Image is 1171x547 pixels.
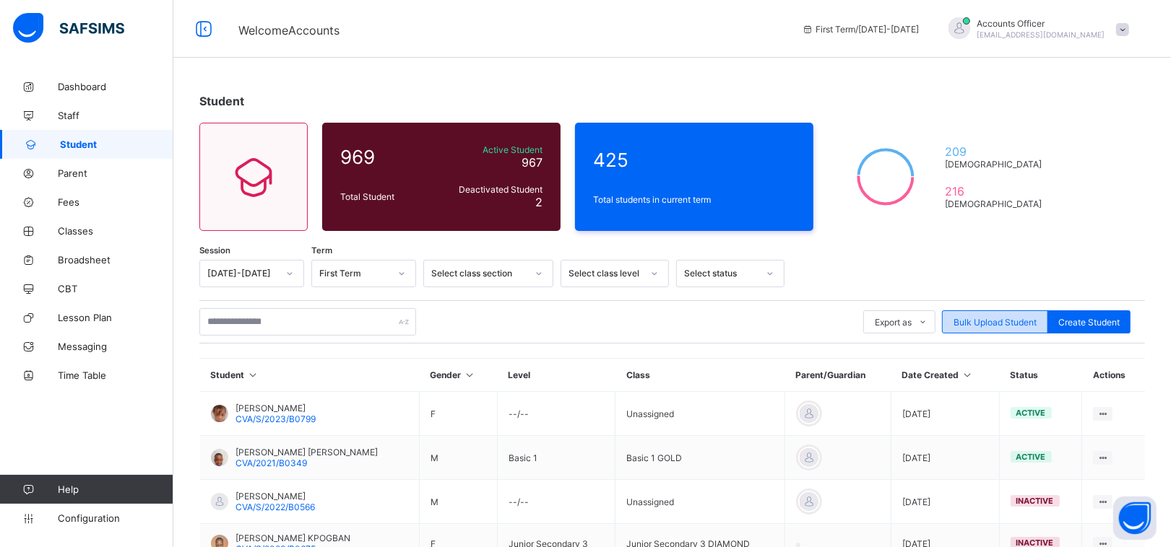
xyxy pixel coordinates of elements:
div: Select status [684,268,758,279]
td: Basic 1 GOLD [615,436,785,480]
span: CVA/S/2023/B0799 [236,413,316,424]
i: Sort in Ascending Order [962,369,974,380]
th: Parent/Guardian [785,359,891,392]
span: Dashboard [58,81,173,92]
th: Student [200,359,420,392]
div: Select class section [431,268,527,279]
td: [DATE] [891,436,999,480]
th: Status [999,359,1082,392]
div: [DATE]-[DATE] [207,268,277,279]
td: [DATE] [891,480,999,524]
span: 425 [593,149,795,171]
span: [DEMOGRAPHIC_DATA] [945,159,1048,170]
td: Unassigned [615,480,785,524]
td: Basic 1 [497,436,615,480]
th: Level [497,359,615,392]
span: Export as [875,317,912,328]
span: active [1016,408,1046,418]
button: Open asap [1113,496,1157,540]
span: [EMAIL_ADDRESS][DOMAIN_NAME] [977,30,1105,39]
img: safsims [13,13,124,43]
th: Date Created [891,359,999,392]
span: Classes [58,225,173,237]
span: [PERSON_NAME] [PERSON_NAME] [236,447,378,458]
i: Sort in Ascending Order [247,369,259,380]
i: Sort in Ascending Order [464,369,476,380]
td: --/-- [497,480,615,524]
span: 2 [535,195,543,209]
span: CVA/S/2022/B0566 [236,502,315,512]
th: Gender [420,359,498,392]
span: Accounts Officer [977,18,1105,29]
span: Create Student [1058,317,1120,328]
td: F [420,392,498,436]
span: Time Table [58,369,173,381]
span: Student [199,94,244,108]
span: Staff [58,110,173,121]
span: Term [311,245,332,255]
span: 969 [340,146,433,168]
span: Welcome Accounts [238,23,340,38]
th: Actions [1082,359,1145,392]
span: Lesson Plan [58,312,173,323]
span: Student [60,139,173,150]
span: Deactivated Student [440,184,543,195]
td: M [420,480,498,524]
th: Class [615,359,785,392]
span: 216 [945,184,1048,198]
span: Broadsheet [58,254,173,266]
span: [PERSON_NAME] KPOGBAN [236,533,350,543]
span: Bulk Upload Student [954,317,1037,328]
td: [DATE] [891,392,999,436]
td: Unassigned [615,392,785,436]
span: active [1016,452,1046,462]
div: Total Student [337,188,436,206]
span: [DEMOGRAPHIC_DATA] [945,198,1048,209]
span: session/term information [802,24,920,35]
div: Select class level [569,268,642,279]
span: CBT [58,283,173,294]
span: [PERSON_NAME] [236,403,316,413]
span: Session [199,245,230,255]
span: Help [58,483,173,495]
span: Active Student [440,144,543,155]
span: CVA/2021/B0349 [236,458,307,468]
td: --/-- [497,392,615,436]
div: AccountsOfficer [934,17,1136,41]
span: Messaging [58,341,173,352]
span: Total students in current term [593,194,795,205]
span: Parent [58,167,173,179]
span: [PERSON_NAME] [236,491,315,502]
div: First Term [319,268,389,279]
td: M [420,436,498,480]
span: inactive [1016,496,1054,506]
span: 967 [522,155,543,170]
span: 209 [945,144,1048,159]
span: Fees [58,196,173,208]
span: Configuration [58,512,173,524]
